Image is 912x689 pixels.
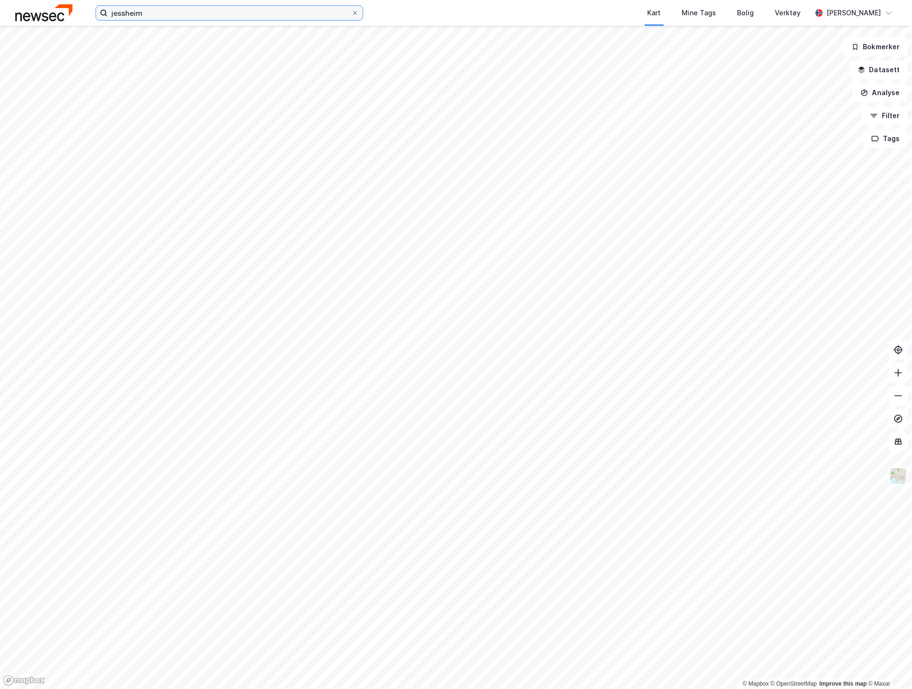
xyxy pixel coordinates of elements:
div: [PERSON_NAME] [827,7,881,19]
input: Søk på adresse, matrikkel, gårdeiere, leietakere eller personer [108,6,351,20]
div: Kart [648,7,661,19]
button: Bokmerker [844,37,908,56]
a: Improve this map [820,681,867,688]
a: Mapbox [743,681,769,688]
div: Mine Tags [682,7,717,19]
div: Kontrollprogram for chat [864,643,912,689]
div: Verktøy [775,7,801,19]
button: Tags [864,129,908,148]
img: Z [890,467,908,485]
button: Filter [862,106,908,125]
button: Datasett [850,60,908,79]
a: OpenStreetMap [771,681,817,688]
iframe: Chat Widget [864,643,912,689]
img: newsec-logo.f6e21ccffca1b3a03d2d.png [15,4,73,21]
a: Mapbox homepage [3,675,45,686]
div: Bolig [738,7,754,19]
button: Analyse [853,83,908,102]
